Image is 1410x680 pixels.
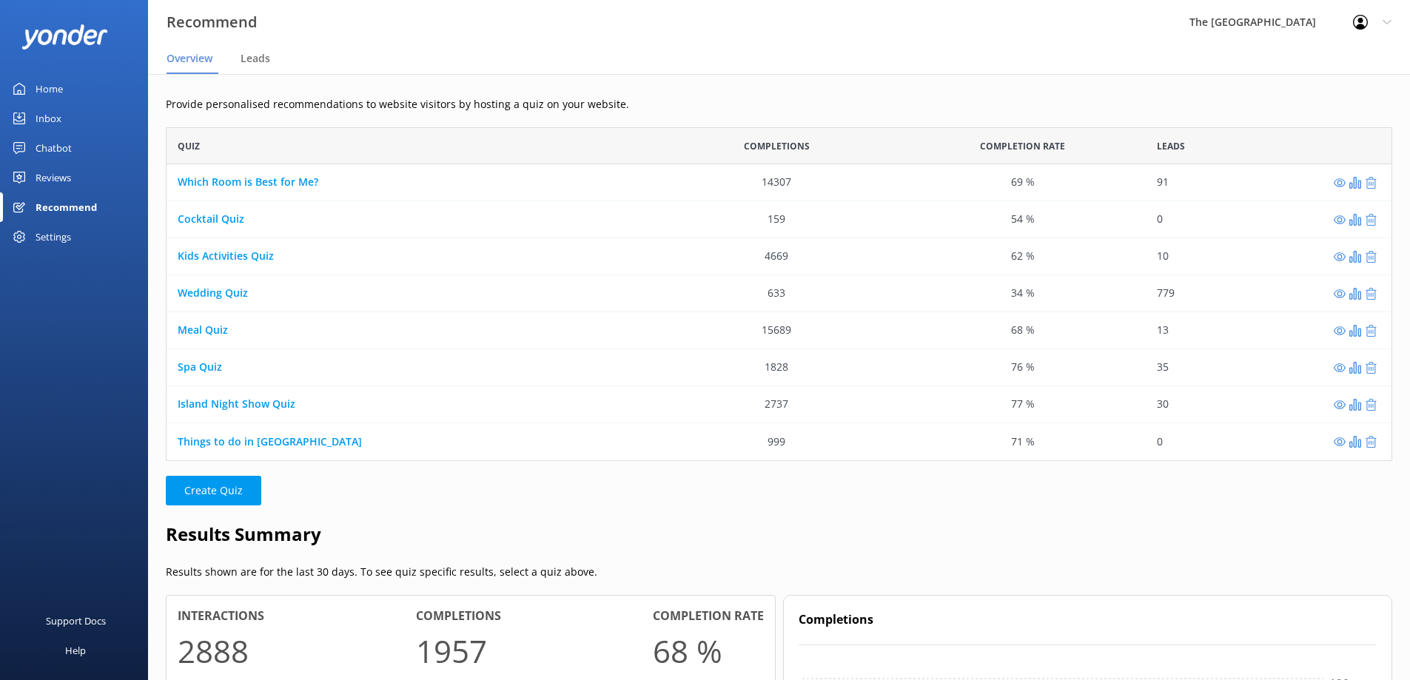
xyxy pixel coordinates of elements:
[166,520,1392,548] h2: Results Summary
[166,96,1392,112] p: Provide personalised recommendations to website visitors by hosting a quiz on your website.
[1011,323,1035,339] div: 68 %
[765,397,788,413] div: 2737
[1157,139,1185,153] span: Leads
[36,74,63,104] div: Home
[36,192,97,222] div: Recommend
[768,212,785,228] div: 159
[167,51,212,66] span: Overview
[1157,249,1169,265] div: 10
[1157,323,1169,339] div: 13
[1157,434,1163,450] div: 0
[36,104,61,133] div: Inbox
[166,164,1392,460] div: grid
[178,626,249,676] h1: 2888
[1011,397,1035,413] div: 77 %
[744,139,810,153] span: Completions
[46,606,106,636] div: Support Docs
[178,249,274,263] a: Kids Activities Quiz
[980,139,1065,153] span: Completion Rate
[416,626,487,676] h1: 1957
[178,607,264,626] h4: Interactions
[178,434,362,448] a: Things to do in [GEOGRAPHIC_DATA]
[178,286,248,300] a: Wedding Quiz
[36,163,71,192] div: Reviews
[416,607,501,626] h4: Completions
[178,360,222,374] a: Spa Quiz
[1157,175,1169,191] div: 91
[36,133,72,163] div: Chatbot
[167,10,257,34] h3: Recommend
[1157,397,1169,413] div: 30
[36,222,71,252] div: Settings
[762,323,791,339] div: 15689
[765,360,788,376] div: 1828
[1011,360,1035,376] div: 76 %
[799,610,1377,630] h4: Completions
[653,626,722,676] h1: 68 %
[762,175,791,191] div: 14307
[768,434,785,450] div: 999
[1011,249,1035,265] div: 62 %
[22,24,107,49] img: yonder-white-logo.png
[178,139,200,153] span: Quiz
[1011,212,1035,228] div: 54 %
[178,212,244,226] a: Cocktail Quiz
[1011,434,1035,450] div: 71 %
[765,249,788,265] div: 4669
[178,397,295,411] a: Island Night Show Quiz
[1011,175,1035,191] div: 69 %
[241,51,270,66] span: Leads
[653,607,764,626] h4: Completion rate
[166,564,1392,580] p: Results shown are for the last 30 days. To see quiz specific results, select a quiz above.
[178,323,228,337] a: Meal Quiz
[1157,212,1163,228] div: 0
[1011,286,1035,302] div: 34 %
[178,175,318,189] a: Which Room is Best for Me?
[768,286,785,302] div: 633
[166,476,261,505] button: Create Quiz
[65,636,86,665] div: Help
[1157,286,1175,302] div: 779
[1157,360,1169,376] div: 35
